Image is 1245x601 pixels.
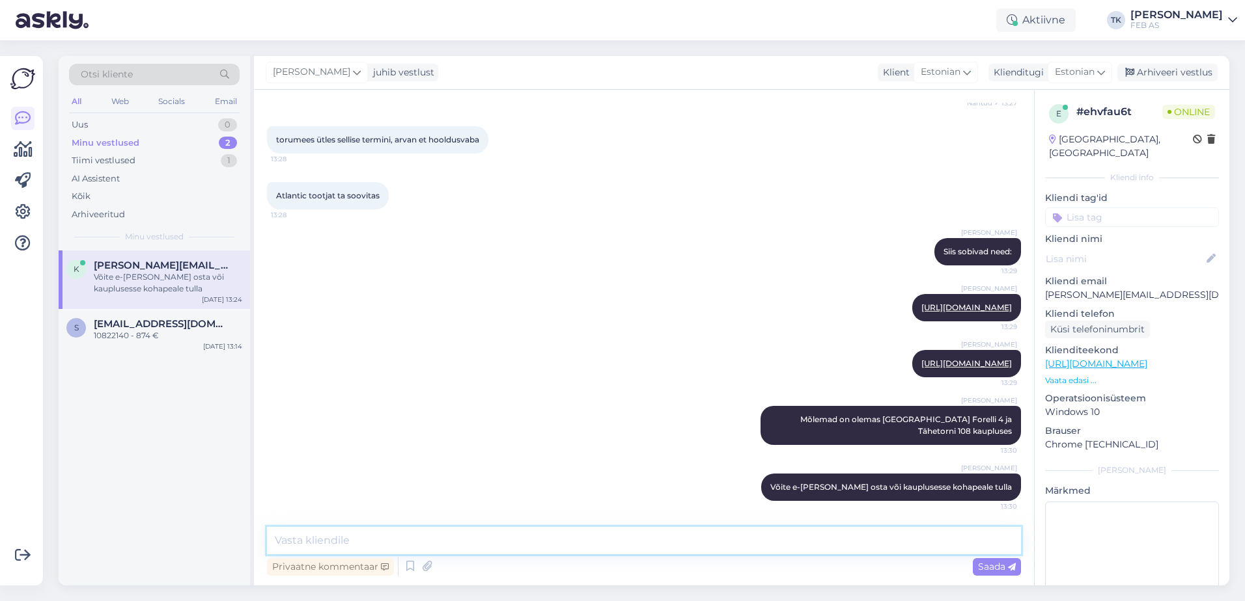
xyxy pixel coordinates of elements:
[1162,105,1215,119] span: Online
[1117,64,1218,81] div: Arhiveeri vestlus
[1107,11,1125,29] div: TK
[1045,438,1219,451] p: Chrome [TECHNICAL_ID]
[125,231,184,243] span: Minu vestlused
[72,118,88,131] div: Uus
[72,172,120,185] div: AI Assistent
[94,271,242,295] div: Võite e-[PERSON_NAME] osta või kauplusesse kohapeale tulla
[1130,10,1223,20] div: [PERSON_NAME]
[921,358,1012,368] a: [URL][DOMAIN_NAME]
[961,340,1017,349] span: [PERSON_NAME]
[10,66,35,91] img: Askly Logo
[1045,424,1219,438] p: Brauser
[1045,358,1147,369] a: [URL][DOMAIN_NAME]
[961,395,1017,405] span: [PERSON_NAME]
[1045,484,1219,498] p: Märkmed
[72,190,91,203] div: Kõik
[800,414,1014,436] span: Mõlemad on olemas [GEOGRAPHIC_DATA] Forelli 4 ja Tähetorni 108 kaupluses
[1076,104,1162,120] div: # ehvfau6t
[978,561,1016,572] span: Saada
[961,284,1017,293] span: [PERSON_NAME]
[988,66,1044,79] div: Klienditugi
[968,266,1017,276] span: 13:29
[878,66,910,79] div: Klient
[271,154,320,164] span: 13:28
[219,137,237,150] div: 2
[221,154,237,167] div: 1
[1049,133,1193,160] div: [GEOGRAPHIC_DATA], [GEOGRAPHIC_DATA]
[368,66,434,79] div: juhib vestlust
[74,323,79,332] span: s
[921,65,960,79] span: Estonian
[1055,65,1095,79] span: Estonian
[1045,274,1219,288] p: Kliendi email
[1045,172,1219,183] div: Kliendi info
[1045,375,1219,386] p: Vaata edasi ...
[1046,252,1204,266] input: Lisa nimi
[961,463,1017,473] span: [PERSON_NAME]
[1045,207,1219,227] input: Lisa tag
[156,93,188,110] div: Socials
[770,482,1012,492] span: Võite e-[PERSON_NAME] osta või kauplusesse kohapeale tulla
[72,137,139,150] div: Minu vestlused
[1130,20,1223,31] div: FEB AS
[72,208,125,221] div: Arhiveeritud
[273,65,350,79] span: [PERSON_NAME]
[968,501,1017,511] span: 13:30
[212,93,240,110] div: Email
[276,191,380,200] span: Atlantic tootjat ta soovitas
[967,98,1017,108] span: Nähtud ✓ 13:27
[1045,321,1150,338] div: Küsi telefoninumbrit
[968,322,1017,332] span: 13:29
[74,264,79,274] span: k
[968,378,1017,388] span: 13:29
[921,302,1012,312] a: [URL][DOMAIN_NAME]
[1045,405,1219,419] p: Windows 10
[202,295,242,304] div: [DATE] 13:24
[81,68,133,81] span: Otsi kliente
[72,154,135,167] div: Tiimi vestlused
[968,446,1017,455] span: 13:30
[276,135,479,144] span: torumees ütles sellise termini, arvan et hooldusvaba
[1045,392,1219,405] p: Operatsioonisüsteem
[109,93,132,110] div: Web
[961,228,1017,237] span: [PERSON_NAME]
[1045,232,1219,246] p: Kliendi nimi
[94,260,229,271] span: kristy.valgma@ensto.com
[94,318,229,330] span: siim@elamus.ee
[94,330,242,341] div: 10822140 - 874 €
[1130,10,1237,31] a: [PERSON_NAME]FEB AS
[1045,307,1219,321] p: Kliendi telefon
[271,210,320,220] span: 13:28
[1045,464,1219,476] div: [PERSON_NAME]
[1045,343,1219,357] p: Klienditeekond
[1056,109,1061,118] span: e
[944,247,1012,256] span: Siis sobivad need:
[996,8,1076,32] div: Aktiivne
[1045,191,1219,205] p: Kliendi tag'id
[218,118,237,131] div: 0
[69,93,84,110] div: All
[203,341,242,351] div: [DATE] 13:14
[267,558,394,576] div: Privaatne kommentaar
[1045,288,1219,302] p: [PERSON_NAME][EMAIL_ADDRESS][DOMAIN_NAME]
